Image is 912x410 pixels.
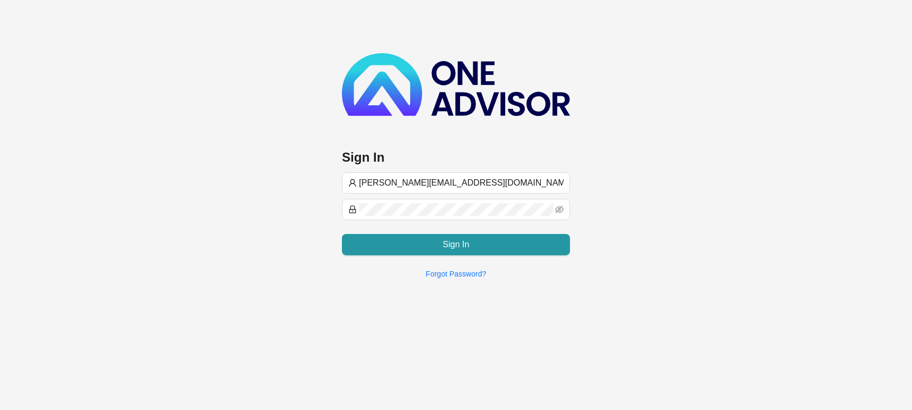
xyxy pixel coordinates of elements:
input: Username [359,177,564,189]
span: Sign In [443,238,470,251]
span: lock [348,205,357,214]
span: user [348,179,357,187]
h3: Sign In [342,149,570,166]
a: Forgot Password? [426,270,487,278]
img: b89e593ecd872904241dc73b71df2e41-logo-dark.svg [342,53,570,116]
button: Sign In [342,234,570,255]
span: eye-invisible [555,205,564,214]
